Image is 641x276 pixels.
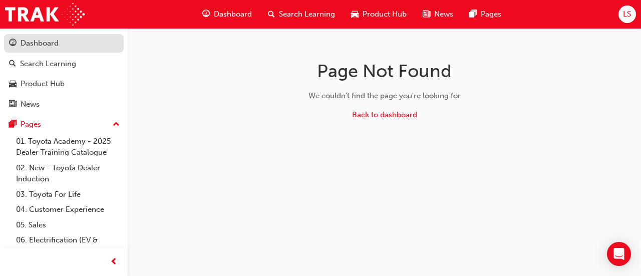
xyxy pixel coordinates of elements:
[352,110,417,119] a: Back to dashboard
[4,55,124,73] a: Search Learning
[279,9,335,20] span: Search Learning
[363,9,407,20] span: Product Hub
[21,119,41,130] div: Pages
[4,32,124,115] button: DashboardSearch LearningProduct HubNews
[623,9,631,20] span: LS
[12,134,124,160] a: 01. Toyota Academy - 2025 Dealer Training Catalogue
[415,4,461,25] a: news-iconNews
[12,187,124,202] a: 03. Toyota For Life
[12,202,124,217] a: 04. Customer Experience
[21,78,65,90] div: Product Hub
[9,60,16,69] span: search-icon
[4,34,124,53] a: Dashboard
[481,9,501,20] span: Pages
[21,38,59,49] div: Dashboard
[194,4,260,25] a: guage-iconDashboard
[351,8,359,21] span: car-icon
[226,90,543,102] div: We couldn't find the page you're looking for
[12,217,124,233] a: 05. Sales
[260,4,343,25] a: search-iconSearch Learning
[21,99,40,110] div: News
[214,9,252,20] span: Dashboard
[461,4,509,25] a: pages-iconPages
[202,8,210,21] span: guage-icon
[9,39,17,48] span: guage-icon
[9,80,17,89] span: car-icon
[110,256,118,268] span: prev-icon
[607,242,631,266] div: Open Intercom Messenger
[226,60,543,82] h1: Page Not Found
[469,8,477,21] span: pages-icon
[5,3,85,26] img: Trak
[268,8,275,21] span: search-icon
[4,115,124,134] button: Pages
[12,232,124,259] a: 06. Electrification (EV & Hybrid)
[12,160,124,187] a: 02. New - Toyota Dealer Induction
[9,100,17,109] span: news-icon
[618,6,636,23] button: LS
[113,118,120,131] span: up-icon
[343,4,415,25] a: car-iconProduct Hub
[434,9,453,20] span: News
[20,58,76,70] div: Search Learning
[4,95,124,114] a: News
[4,75,124,93] a: Product Hub
[9,120,17,129] span: pages-icon
[423,8,430,21] span: news-icon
